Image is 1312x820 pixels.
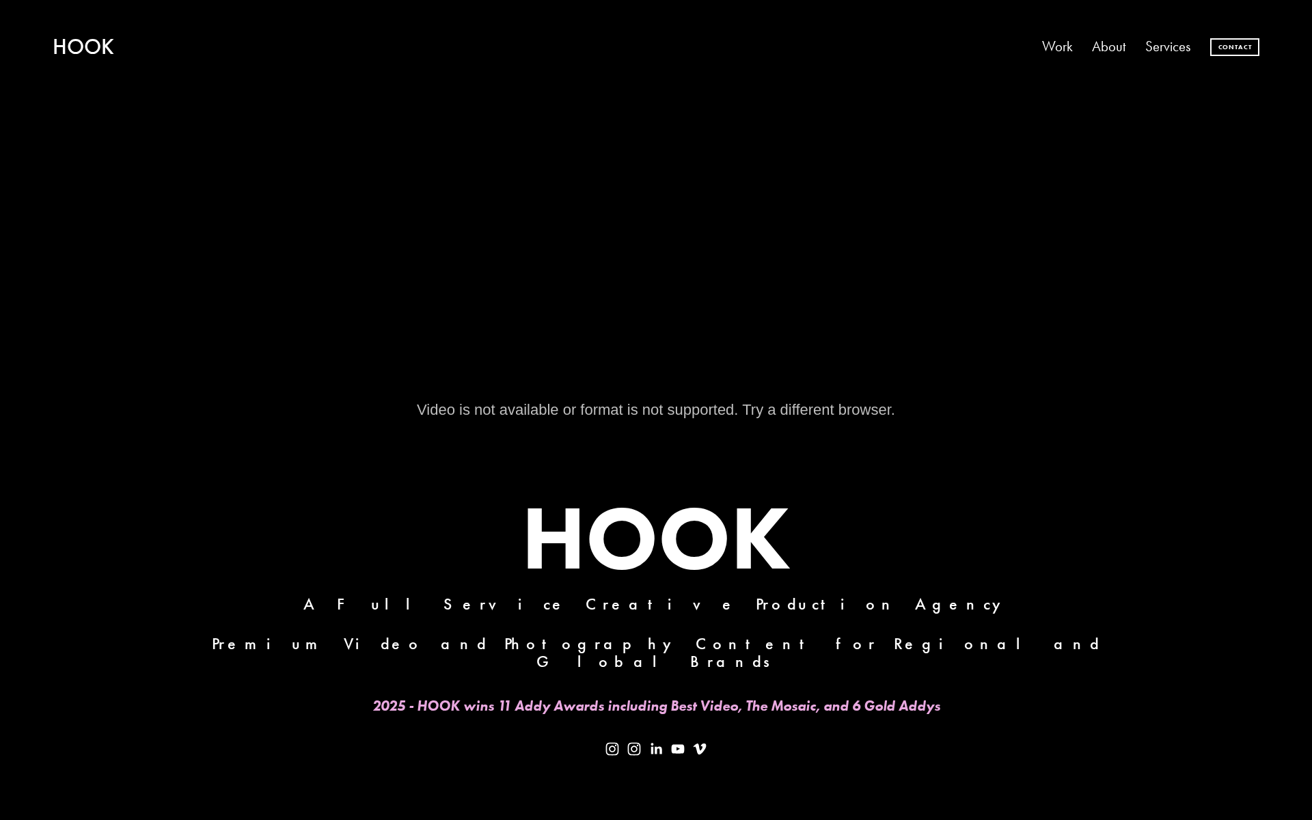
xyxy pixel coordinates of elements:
[1145,33,1190,61] a: Services
[521,482,791,592] strong: HOOK
[605,742,619,756] a: Instagram
[1042,33,1073,61] a: Work
[53,33,114,60] a: HOOK
[178,635,1134,671] h4: Premium Video and Photography Content for Regional and Global Brands
[649,742,663,756] a: LinkedIn
[1092,33,1125,61] a: About
[693,742,707,756] a: Vimeo
[627,742,641,756] a: Instagram
[671,742,685,756] a: YouTube
[372,697,940,714] em: 2025 - HOOK wins 11 Addy Awards including Best Video, The Mosaic, and 6 Gold Addys
[178,596,1134,614] h4: A Full Service Creative Production Agency
[1210,38,1259,57] a: Contact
